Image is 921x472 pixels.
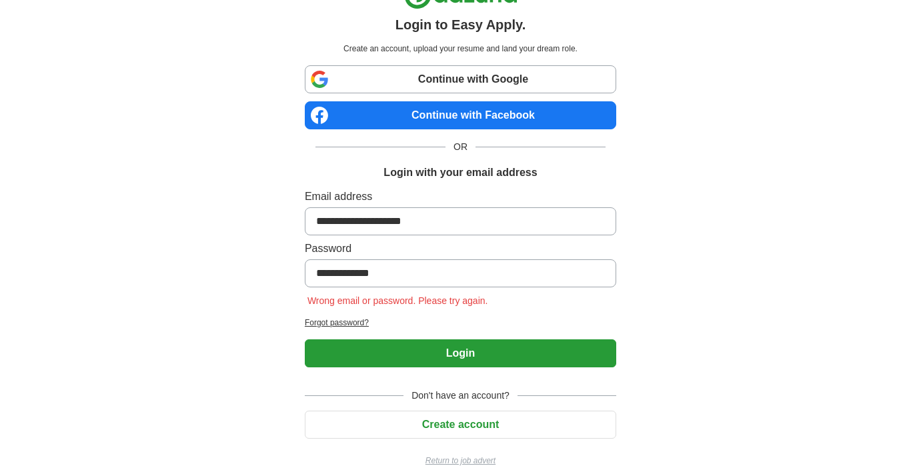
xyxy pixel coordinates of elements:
[305,411,616,439] button: Create account
[305,101,616,129] a: Continue with Facebook
[305,241,616,257] label: Password
[305,295,491,306] span: Wrong email or password. Please try again.
[395,15,526,35] h1: Login to Easy Apply.
[305,189,616,205] label: Email address
[307,43,614,55] p: Create an account, upload your resume and land your dream role.
[305,455,616,467] a: Return to job advert
[403,389,518,403] span: Don't have an account?
[445,140,476,154] span: OR
[305,317,616,329] a: Forgot password?
[305,419,616,430] a: Create account
[383,165,537,181] h1: Login with your email address
[305,339,616,367] button: Login
[305,65,616,93] a: Continue with Google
